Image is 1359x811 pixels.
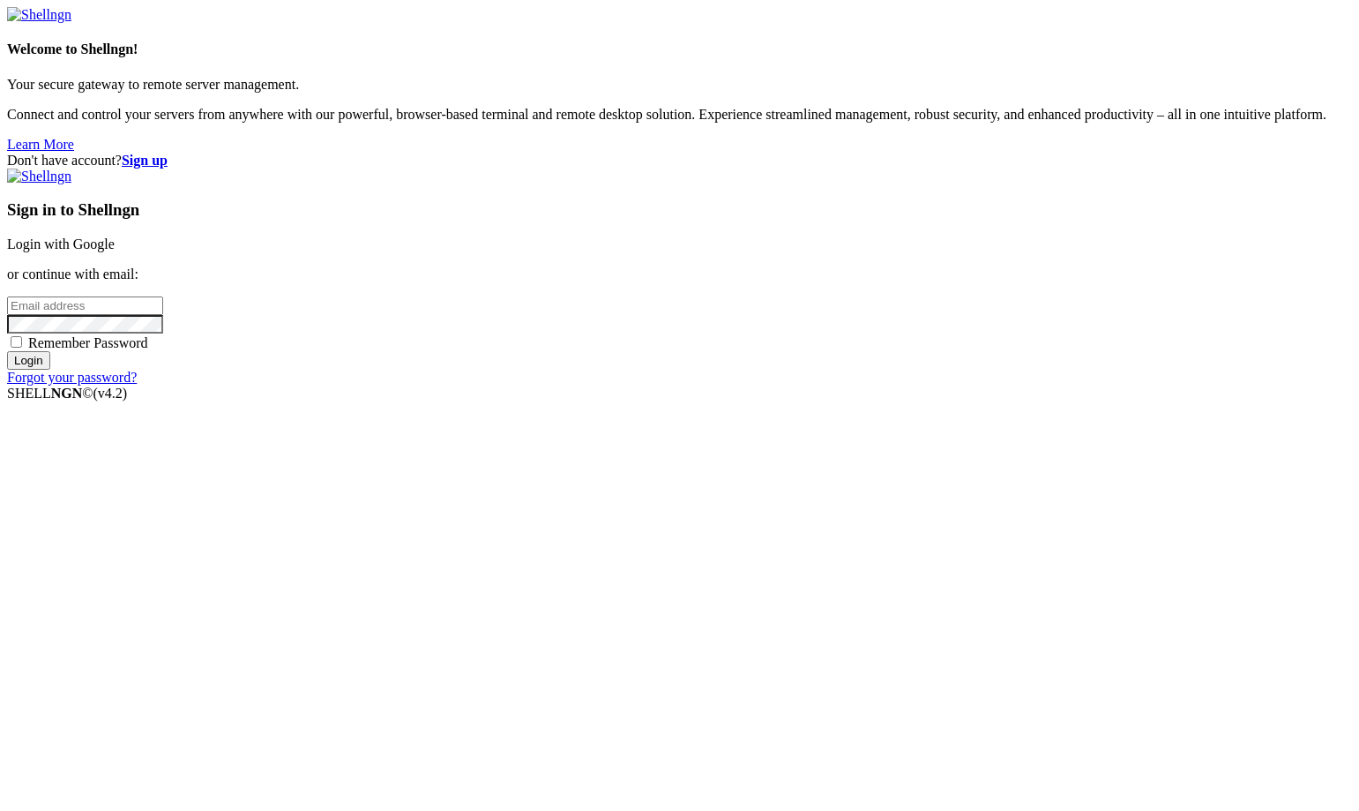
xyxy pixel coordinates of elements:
h4: Welcome to Shellngn! [7,41,1352,57]
a: Forgot your password? [7,370,137,385]
input: Remember Password [11,336,22,348]
a: Login with Google [7,237,115,252]
a: Sign up [122,153,168,168]
span: SHELL © [7,386,127,401]
input: Email address [7,297,163,315]
p: Connect and control your servers from anywhere with our powerful, browser-based terminal and remo... [7,107,1352,123]
img: Shellngn [7,169,71,184]
span: 4.2.0 [93,386,128,401]
img: Shellngn [7,7,71,23]
p: or continue with email: [7,267,1352,282]
input: Login [7,351,50,370]
p: Your secure gateway to remote server management. [7,77,1352,93]
div: Don't have account? [7,153,1352,169]
b: NGN [51,386,83,401]
a: Learn More [7,137,74,152]
span: Remember Password [28,335,148,350]
h3: Sign in to Shellngn [7,200,1352,220]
